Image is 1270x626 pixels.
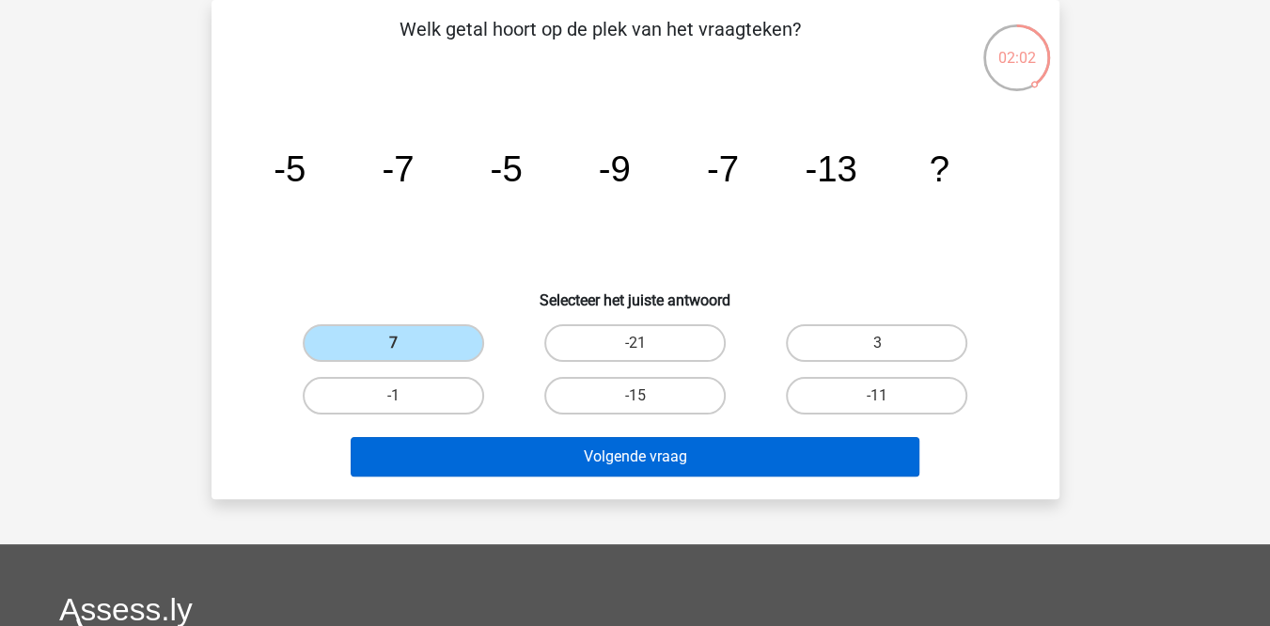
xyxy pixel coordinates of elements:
button: Volgende vraag [351,437,919,477]
tspan: -7 [382,149,414,189]
tspan: ? [929,149,949,189]
label: -11 [786,377,967,415]
label: -1 [303,377,484,415]
label: -21 [544,324,726,362]
tspan: -13 [805,149,856,189]
label: -15 [544,377,726,415]
label: 7 [303,324,484,362]
label: 3 [786,324,967,362]
tspan: -7 [706,149,738,189]
p: Welk getal hoort op de plek van het vraagteken? [242,15,959,71]
tspan: -5 [490,149,522,189]
h6: Selecteer het juiste antwoord [242,276,1029,309]
tspan: -5 [274,149,306,189]
tspan: -9 [598,149,630,189]
div: 02:02 [981,23,1052,70]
